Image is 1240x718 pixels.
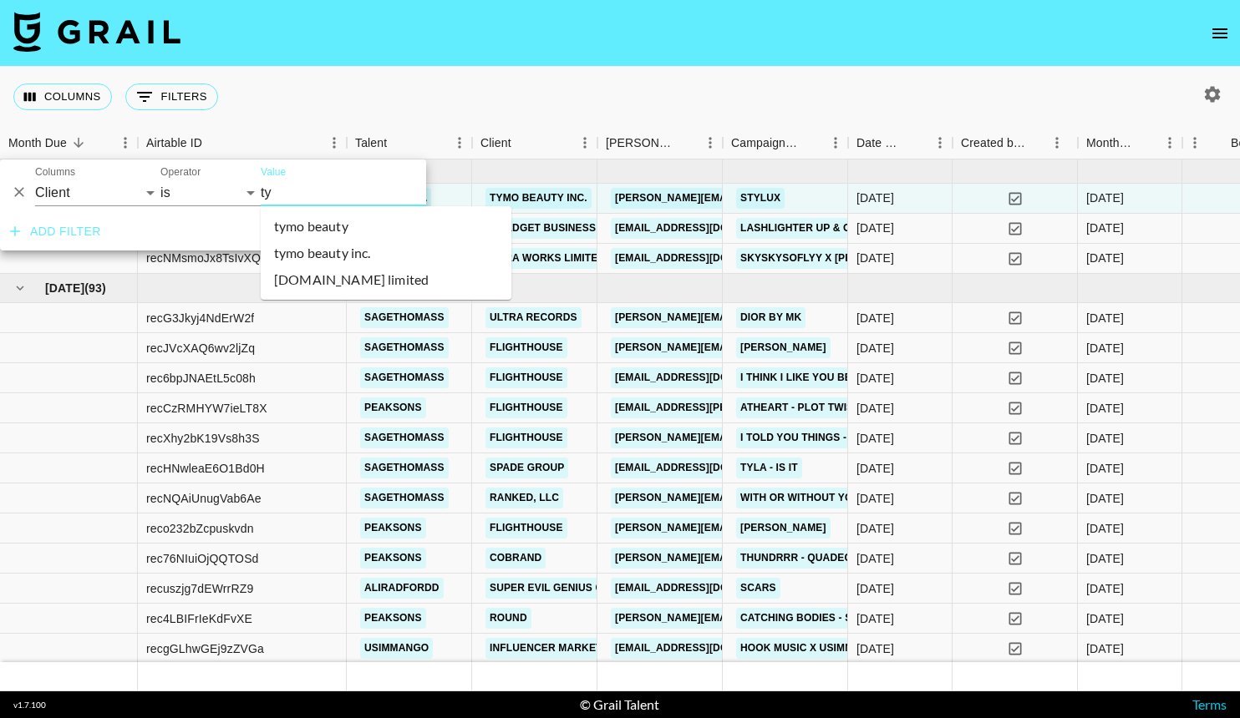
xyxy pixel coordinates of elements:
[485,488,563,508] a: Ranked, LLC
[146,550,259,567] div: rec76NIuiOjQQTOSd
[387,131,410,154] button: Sort
[35,165,75,179] label: Columns
[736,307,805,328] a: dior by MK
[146,610,252,627] div: rec4LBIFrIeKdFvXE
[1086,190,1124,206] div: Sep '25
[360,458,449,478] a: sagethomass
[485,367,567,388] a: Flighthouse
[572,130,597,155] button: Menu
[360,367,449,388] a: sagethomass
[84,280,106,296] span: ( 93 )
[736,608,886,629] a: Catching Bodies - Sekou
[611,638,798,659] a: [EMAIL_ADDRESS][DOMAIN_NAME]
[13,83,112,110] button: Select columns
[1134,131,1157,154] button: Sort
[736,578,780,599] a: scars
[360,578,444,599] a: aliradfordd
[674,131,698,154] button: Sort
[1086,127,1134,159] div: Month Due
[146,460,265,477] div: recHNwleaE6O1Bd0H
[1026,131,1049,154] button: Sort
[146,430,260,447] div: recXhy2bK19Vs8h3S
[736,337,831,358] a: [PERSON_NAME]
[1086,430,1124,447] div: Aug '25
[736,367,1080,388] a: I Think I Like You Better When You’re Gone [PERSON_NAME]
[736,638,888,659] a: Hook Music x Usimmango
[856,220,894,236] div: 02/09/2025
[856,190,894,206] div: 02/09/2025
[953,127,1078,159] div: Created by Grail Team
[1086,640,1124,657] div: Aug '25
[511,131,535,154] button: Sort
[485,518,567,538] a: Flighthouse
[856,550,894,567] div: 25/08/2025
[611,248,798,269] a: [EMAIL_ADDRESS][DOMAIN_NAME]
[736,188,785,209] a: STYLUX
[480,127,511,159] div: Client
[856,580,894,597] div: 20/08/2025
[856,640,894,657] div: 19/08/2025
[472,127,597,159] div: Client
[13,12,180,52] img: Grail Talent
[961,127,1026,159] div: Created by Grail Team
[146,127,202,159] div: Airtable ID
[856,310,894,326] div: 31/07/2025
[823,130,848,155] button: Menu
[927,130,953,155] button: Menu
[736,488,864,508] a: With or Without You
[611,578,798,599] a: [EMAIL_ADDRESS][DOMAIN_NAME]
[611,427,969,448] a: [PERSON_NAME][EMAIL_ADDRESS][PERSON_NAME][DOMAIN_NAME]
[1157,130,1182,155] button: Menu
[360,307,449,328] a: sagethomass
[856,520,894,537] div: 25/08/2025
[1086,520,1124,537] div: Aug '25
[67,131,90,154] button: Sort
[611,218,798,239] a: [EMAIL_ADDRESS][DOMAIN_NAME]
[13,700,46,710] div: v 1.7.100
[1086,610,1124,627] div: Aug '25
[1182,130,1207,155] button: Menu
[261,213,511,240] li: tymo beauty
[485,578,629,599] a: Super Evil Genius Corp
[800,131,823,154] button: Sort
[736,458,802,478] a: Tyla - Is It
[904,131,927,154] button: Sort
[485,608,531,629] a: Round
[8,127,67,159] div: Month Due
[7,179,32,205] button: Delete
[736,397,864,418] a: AtHeart - Plot Twist
[146,250,261,266] div: recNMsmoJx8TsIvXQ
[856,250,894,266] div: 02/09/2025
[611,307,969,328] a: [PERSON_NAME][EMAIL_ADDRESS][PERSON_NAME][DOMAIN_NAME]
[611,518,883,538] a: [PERSON_NAME][EMAIL_ADDRESS][DOMAIN_NAME]
[856,340,894,356] div: 27/08/2025
[606,127,674,159] div: [PERSON_NAME]
[611,337,969,358] a: [PERSON_NAME][EMAIL_ADDRESS][PERSON_NAME][DOMAIN_NAME]
[261,266,511,293] li: [DOMAIN_NAME] limited
[360,518,426,538] a: peaksons
[731,127,800,159] div: Campaign (Type)
[146,640,264,657] div: recgGLhwGEj9zZVGa
[261,240,511,266] li: tymo beauty inc.
[146,580,253,597] div: recuszjg7dEWrrRZ9
[261,165,286,179] label: Value
[146,490,262,507] div: recNQAiUnugVab6Ae
[3,216,108,247] button: Add filter
[360,488,449,508] a: sagethomass
[597,127,723,159] div: Booker
[360,337,449,358] a: sagethomass
[1086,580,1124,597] div: Aug '25
[1203,17,1237,50] button: open drawer
[1192,696,1227,712] a: Terms
[611,397,883,418] a: [EMAIL_ADDRESS][PERSON_NAME][DOMAIN_NAME]
[485,307,582,328] a: Ultra Records
[146,400,267,417] div: recCzRMHYW7ieLT8X
[485,638,676,659] a: Influencer Marketing Factory
[146,520,254,537] div: reco232bZcpuskvdn
[485,188,592,209] a: TYMO BEAUTY INC.
[360,397,426,418] a: peaksons
[146,340,255,356] div: recJVcXAQ6wv2ljZq
[45,280,84,296] span: [DATE]
[611,548,883,569] a: [PERSON_NAME][EMAIL_ADDRESS][DOMAIN_NAME]
[322,130,347,155] button: Menu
